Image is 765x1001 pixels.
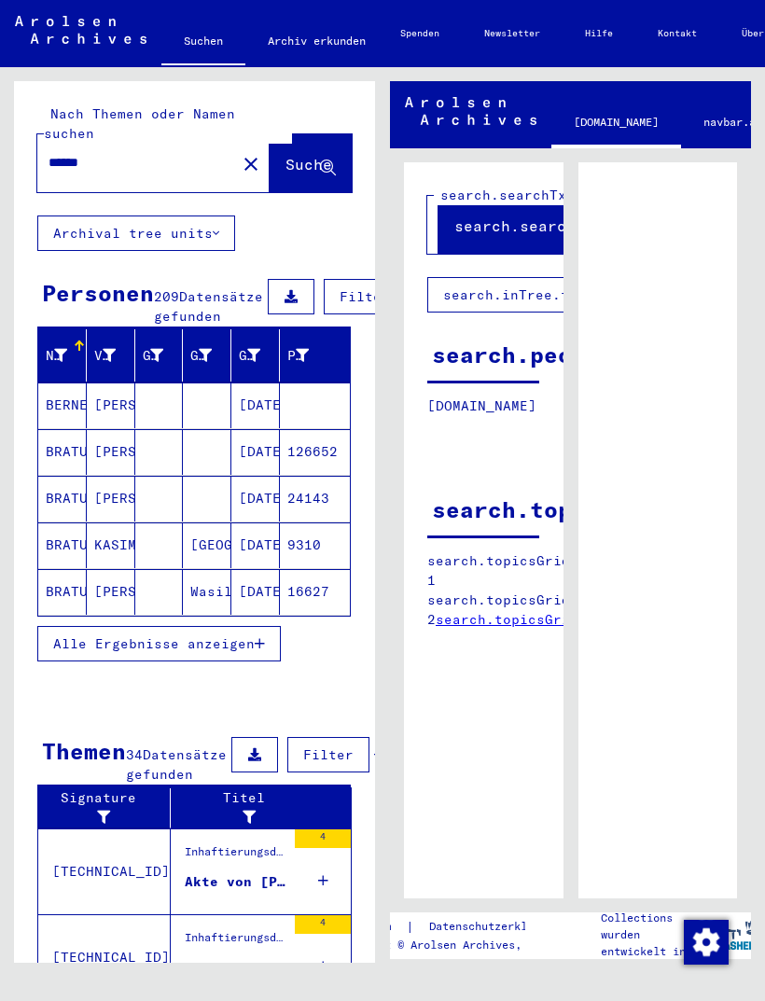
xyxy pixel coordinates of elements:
[46,341,90,370] div: Nachname
[53,635,255,652] span: Alle Ergebnisse anzeigen
[185,872,285,892] div: Akte von [PERSON_NAME], geboren am [DEMOGRAPHIC_DATA]
[378,11,462,56] a: Spenden
[438,196,651,254] button: search.searchButton
[303,746,354,763] span: Filter
[239,346,260,366] div: Geburtsdatum
[232,145,270,182] button: Clear
[126,746,143,763] span: 34
[87,569,135,615] mat-cell: [PERSON_NAME]
[405,97,536,125] img: Arolsen_neg.svg
[231,569,280,615] mat-cell: [DATE]
[340,288,390,305] span: Filter
[239,341,284,370] div: Geburtsdatum
[280,569,350,615] mat-cell: 16627
[185,843,285,869] div: Inhaftierungsdokumente > Lager und Ghettos > Konzentrationslager [GEOGRAPHIC_DATA] > Individuelle...
[94,341,139,370] div: Vorname
[432,338,614,371] div: search.people
[287,346,309,366] div: Prisoner #
[154,288,263,325] span: Datensätze gefunden
[287,737,369,772] button: Filter
[38,828,171,914] td: [TECHNICAL_ID]
[135,329,184,382] mat-header-cell: Geburtsname
[684,920,729,965] img: Zustimmung ändern
[42,276,154,310] div: Personen
[231,476,280,521] mat-cell: [DATE]
[245,19,388,63] a: Archiv erkunden
[126,746,227,783] span: Datensätze gefunden
[280,429,350,475] mat-cell: 126652
[414,917,582,937] a: Datenschutzerklärung
[87,382,135,428] mat-cell: [PERSON_NAME]
[46,346,67,366] div: Nachname
[94,346,116,366] div: Vorname
[295,829,351,848] div: 4
[601,926,706,994] p: wurden entwickelt in Partnerschaft mit
[143,346,164,366] div: Geburtsname
[432,493,614,526] div: search.topics
[440,187,575,203] mat-label: search.searchTxt
[15,16,146,44] img: Arolsen_neg.svg
[37,626,281,661] button: Alle Ergebnisse anzeigen
[38,522,87,568] mat-cell: BRATUS
[183,569,231,615] mat-cell: Wasilewka
[231,382,280,428] mat-cell: [DATE]
[42,734,126,768] div: Themen
[231,429,280,475] mat-cell: [DATE]
[427,396,539,416] p: [DOMAIN_NAME]
[280,476,350,521] mat-cell: 24143
[37,215,235,251] button: Archival tree units
[295,915,351,934] div: 4
[427,551,540,630] p: search.topicsGrid.help-1 search.topicsGrid.help-2 search.topicsGrid.manually.
[454,216,632,235] span: search.searchButton
[280,522,350,568] mat-cell: 9310
[270,134,352,192] button: Suche
[285,155,332,174] span: Suche
[190,341,235,370] div: Geburt‏
[46,788,156,827] div: Signature
[178,788,314,827] div: Titel
[87,476,135,521] mat-cell: [PERSON_NAME]
[427,277,667,313] button: search.inTree.treeFilter
[190,346,212,366] div: Geburt‏
[231,329,280,382] mat-header-cell: Geburtsdatum
[154,288,179,305] span: 209
[87,329,135,382] mat-header-cell: Vorname
[694,911,764,958] img: yv_logo.png
[87,429,135,475] mat-cell: [PERSON_NAME]
[551,100,681,148] a: [DOMAIN_NAME]
[185,929,285,955] div: Inhaftierungsdokumente > Lager und Ghettos > Konzentrationslager [GEOGRAPHIC_DATA] > Individuelle...
[287,341,332,370] div: Prisoner #
[161,19,245,67] a: Suchen
[436,611,679,628] a: search.topicsGrid.archiveTree
[44,105,235,142] mat-label: Nach Themen oder Namen suchen
[46,788,174,827] div: Signature
[38,382,87,428] mat-cell: BERNES
[231,522,280,568] mat-cell: [DATE]
[183,329,231,382] mat-header-cell: Geburt‏
[87,522,135,568] mat-cell: KASIMIERZ
[38,914,171,1000] td: [TECHNICAL_ID]
[38,476,87,521] mat-cell: BRATUS
[332,917,582,937] div: |
[38,429,87,475] mat-cell: BRATUS
[635,11,719,56] a: Kontakt
[143,341,188,370] div: Geburtsname
[38,329,87,382] mat-header-cell: Nachname
[280,329,350,382] mat-header-cell: Prisoner #
[563,11,635,56] a: Hilfe
[178,788,333,827] div: Titel
[185,958,285,978] div: Akte von [PERSON_NAME], geboren am [DEMOGRAPHIC_DATA]
[240,153,262,175] mat-icon: close
[38,569,87,615] mat-cell: BRATUS
[462,11,563,56] a: Newsletter
[324,279,406,314] button: Filter
[332,937,582,953] p: Copyright © Arolsen Archives, 2021
[183,522,231,568] mat-cell: [GEOGRAPHIC_DATA]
